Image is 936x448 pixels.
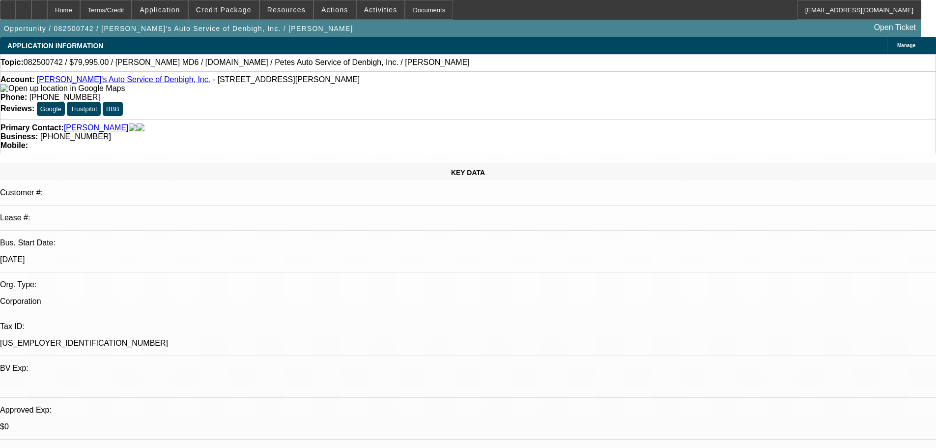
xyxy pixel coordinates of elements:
[0,93,27,101] strong: Phone:
[0,84,125,93] img: Open up location in Google Maps
[37,75,210,84] a: [PERSON_NAME]'s Auto Service of Denbigh, Inc.
[4,25,353,32] span: Opportunity / 082500742 / [PERSON_NAME]'s Auto Service of Denbigh, Inc. / [PERSON_NAME]
[0,141,28,149] strong: Mobile:
[897,43,915,48] span: Manage
[451,169,485,177] span: KEY DATA
[37,102,65,116] button: Google
[40,132,111,141] span: [PHONE_NUMBER]
[140,6,180,14] span: Application
[103,102,123,116] button: BBB
[0,123,64,132] strong: Primary Contact:
[357,0,405,19] button: Activities
[321,6,348,14] span: Actions
[189,0,259,19] button: Credit Package
[132,0,187,19] button: Application
[0,104,34,113] strong: Reviews:
[0,132,38,141] strong: Business:
[260,0,313,19] button: Resources
[0,84,125,92] a: View Google Maps
[7,42,103,50] span: APPLICATION INFORMATION
[267,6,306,14] span: Resources
[137,123,144,132] img: linkedin-icon.png
[64,123,129,132] a: [PERSON_NAME]
[0,58,24,67] strong: Topic:
[24,58,470,67] span: 082500742 / $79,995.00 / [PERSON_NAME] MD6 / [DOMAIN_NAME] / Petes Auto Service of Denbigh, Inc. ...
[129,123,137,132] img: facebook-icon.png
[196,6,252,14] span: Credit Package
[67,102,100,116] button: Trustpilot
[314,0,356,19] button: Actions
[29,93,100,101] span: [PHONE_NUMBER]
[213,75,360,84] span: - [STREET_ADDRESS][PERSON_NAME]
[0,75,34,84] strong: Account:
[870,19,920,36] a: Open Ticket
[364,6,397,14] span: Activities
